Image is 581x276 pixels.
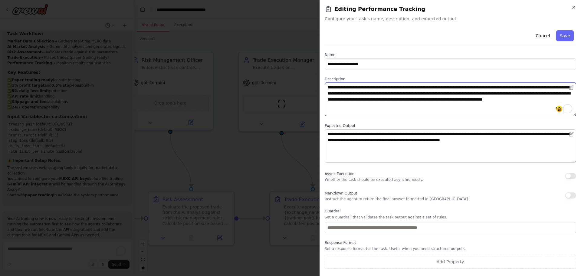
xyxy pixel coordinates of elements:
button: Add Property [325,255,576,269]
span: Markdown Output [325,191,357,195]
p: Set a guardrail that validates the task output against a set of rules. [325,215,576,220]
button: Save [556,30,574,41]
p: Set a response format for the task. Useful when you need structured outputs. [325,246,576,251]
button: Open in editor [568,84,575,91]
span: Async Execution [325,172,354,176]
label: Response Format [325,240,576,245]
p: Instruct the agent to return the final answer formatted in [GEOGRAPHIC_DATA] [325,197,468,201]
button: Cancel [532,30,553,41]
textarea: To enrich screen reader interactions, please activate Accessibility in Grammarly extension settings [325,83,576,116]
h2: Editing Performance Tracking [325,5,576,13]
label: Guardrail [325,209,576,214]
label: Description [325,77,576,81]
button: Open in editor [568,131,575,138]
label: Expected Output [325,123,576,128]
span: Configure your task's name, description, and expected output. [325,16,576,22]
p: Whether the task should be executed asynchronously. [325,177,423,182]
label: Name [325,52,576,57]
